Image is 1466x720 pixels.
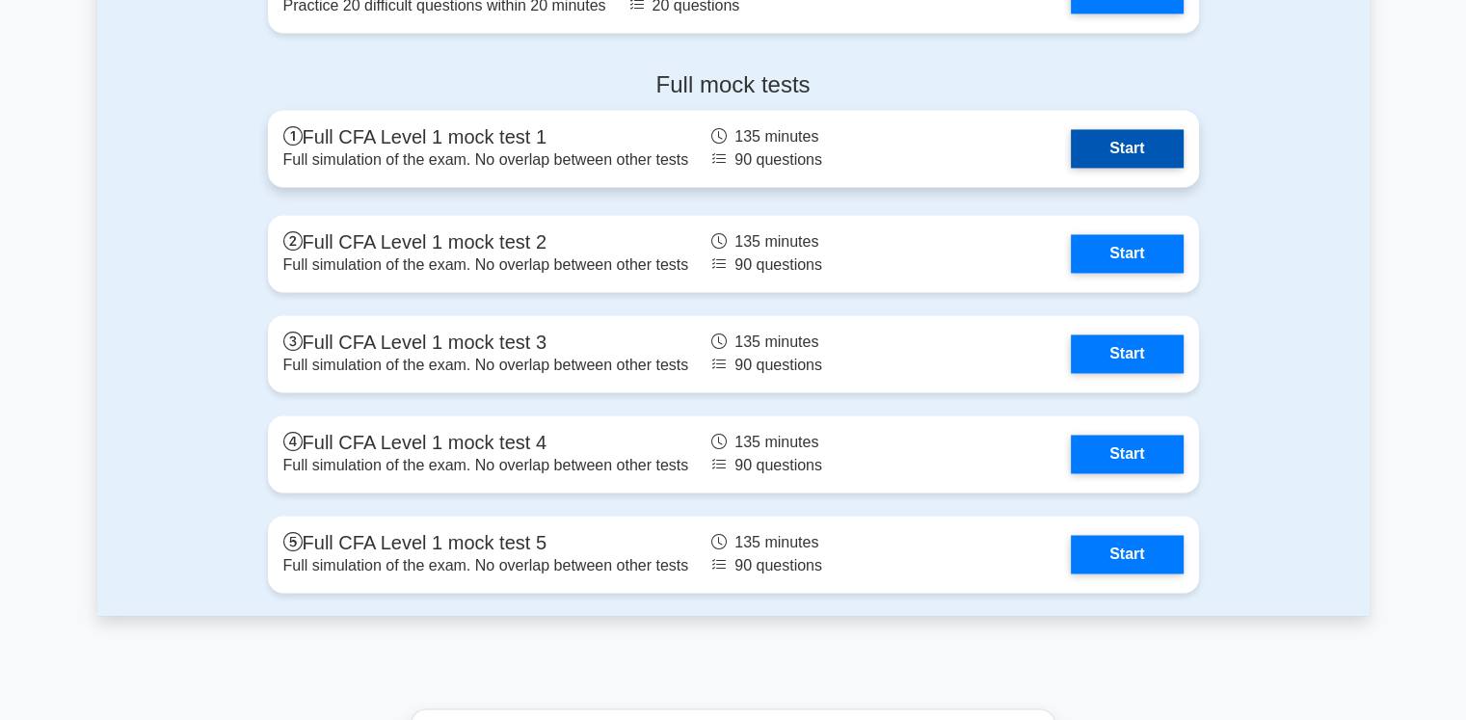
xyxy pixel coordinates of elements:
a: Start [1071,535,1183,573]
a: Start [1071,435,1183,473]
a: Start [1071,129,1183,168]
h4: Full mock tests [268,71,1199,99]
a: Start [1071,234,1183,273]
a: Start [1071,334,1183,373]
